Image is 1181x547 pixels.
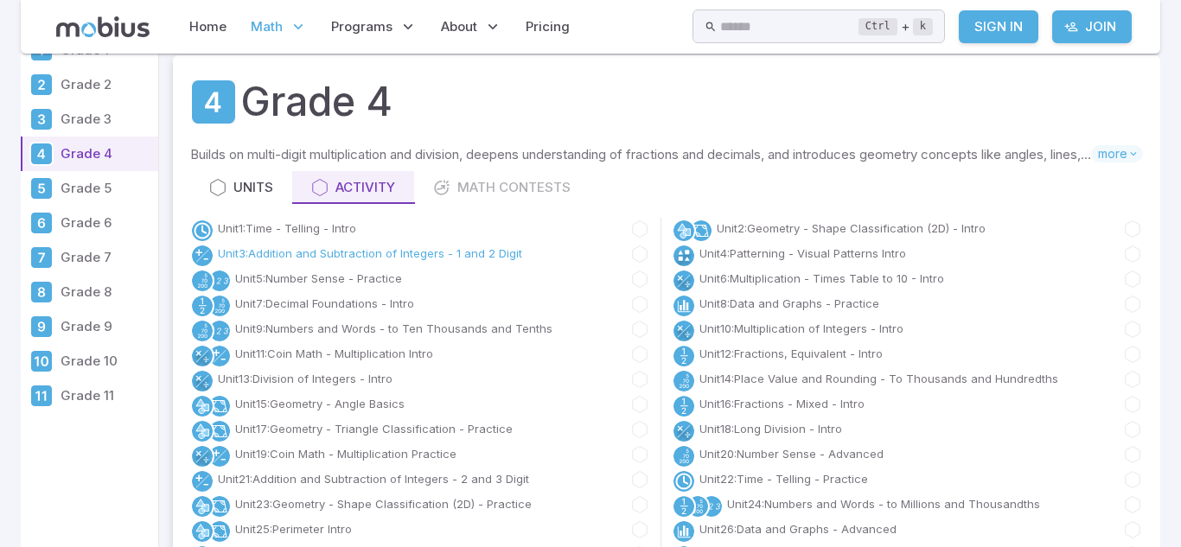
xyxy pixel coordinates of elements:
[61,248,151,267] p: Grade 7
[218,471,529,488] a: Unit21:Addition and Subtraction of Integers - 2 and 3 Digit
[21,102,158,137] a: Grade 3
[61,179,151,198] p: Grade 5
[29,107,54,131] div: Grade 3
[190,419,214,443] a: Geometry 2D
[190,519,214,544] a: Geometry 2D
[207,494,232,518] a: Shapes and Angles
[21,309,158,344] a: Grade 9
[61,386,151,405] p: Grade 11
[235,446,456,463] a: Unit19:Coin Math - Multiplication Practice
[240,73,393,131] h1: Grade 4
[331,17,393,36] span: Programs
[190,244,214,268] a: Addition and Subtraction
[190,269,214,293] a: Place Value
[207,269,232,293] a: Numeracy
[21,137,158,171] a: Grade 4
[61,213,151,232] p: Grade 6
[699,446,884,463] a: Unit20:Number Sense - Advanced
[235,270,402,288] a: Unit5:Number Sense - Practice
[190,344,214,368] a: Multiply/Divide
[699,296,879,313] a: Unit8:Data and Graphs - Practice
[29,73,54,97] div: Grade 2
[520,7,575,47] a: Pricing
[190,369,214,393] a: Multiply/Divide
[235,321,552,338] a: Unit9:Numbers and Words - to Ten Thousands and Tenths
[61,352,151,371] p: Grade 10
[21,206,158,240] a: Grade 6
[235,496,532,513] a: Unit23:Geometry - Shape Classification (2D) - Practice
[207,444,232,468] a: Addition and Subtraction
[1052,10,1132,43] a: Join
[61,144,151,163] p: Grade 4
[727,496,1040,513] a: Unit24:Numbers and Words - to Millions and Thousandths
[235,346,433,363] a: Unit11:Coin Math - Multiplication Intro
[672,369,696,393] a: Place Value
[207,519,232,544] a: Shapes and Angles
[190,394,214,418] a: Geometry 2D
[959,10,1038,43] a: Sign In
[699,321,903,338] a: Unit10:Multiplication of Integers - Intro
[672,469,696,493] a: Time
[61,317,151,336] p: Grade 9
[29,211,54,235] div: Grade 6
[29,176,54,200] div: Grade 5
[699,270,944,288] a: Unit6:Multiplication - Times Table to 10 - Intro
[21,240,158,275] a: Grade 7
[190,469,214,493] a: Addition and Subtraction
[21,275,158,309] a: Grade 8
[21,171,158,206] a: Grade 5
[218,245,522,263] a: Unit3:Addition and Subtraction of Integers - 1 and 2 Digit
[913,18,933,35] kbd: k
[235,421,513,438] a: Unit17:Geometry - Triangle Classification - Practice
[21,378,158,413] a: Grade 11
[190,444,214,468] a: Multiply/Divide
[699,471,868,488] a: Unit22:Time - Telling - Practice
[29,349,54,373] div: Grade 10
[29,384,54,408] div: Grade 11
[699,521,897,538] a: Unit26:Data and Graphs - Advanced
[21,67,158,102] a: Grade 2
[207,419,232,443] a: Shapes and Angles
[251,17,283,36] span: Math
[235,296,414,313] a: Unit7:Decimal Foundations - Intro
[190,219,214,243] a: Time
[29,280,54,304] div: Grade 8
[699,371,1058,388] a: Unit14:Place Value and Rounding - To Thousands and Hundredths
[218,220,356,238] a: Unit1:Time - Telling - Intro
[859,18,897,35] kbd: Ctrl
[61,283,151,302] p: Grade 8
[699,396,865,413] a: Unit16:Fractions - Mixed - Intro
[672,219,696,243] a: Geometry 2D
[672,444,696,468] a: Place Value
[218,371,393,388] a: Unit13:Division of Integers - Intro
[672,519,696,544] a: Data/Graphing
[190,145,1091,164] p: Builds on multi-digit multiplication and division, deepens understanding of fractions and decimal...
[207,344,232,368] a: Addition and Subtraction
[699,494,724,518] a: Numeracy
[21,344,158,378] a: Grade 10
[689,219,713,243] a: Shapes and Angles
[672,419,696,443] a: Multiply/Divide
[672,294,696,318] a: Data/Graphing
[190,79,237,125] a: Grade 4
[61,75,151,94] div: Grade 2
[190,494,214,518] a: Geometry 2D
[29,142,54,166] div: Grade 4
[672,319,696,343] a: Multiply/Divide
[672,269,696,293] a: Multiply/Divide
[209,178,273,197] div: Units
[672,244,696,268] a: Visual Patterning
[672,394,696,418] a: Fractions/Decimals
[61,110,151,129] p: Grade 3
[235,396,405,413] a: Unit15:Geometry - Angle Basics
[672,344,696,368] a: Fractions/Decimals
[190,294,214,318] a: Fractions/Decimals
[686,494,710,518] a: Place Value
